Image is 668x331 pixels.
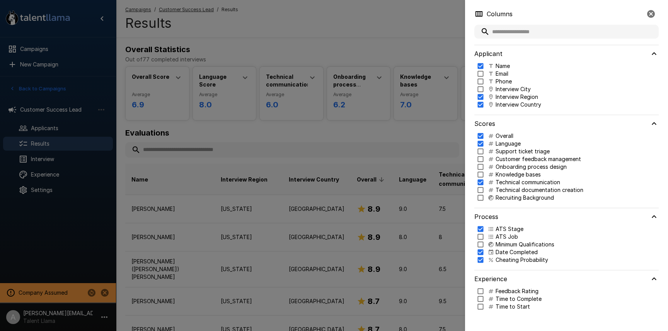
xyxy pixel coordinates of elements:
[496,70,508,78] p: Email
[496,194,554,202] p: Recruiting Background
[496,155,581,163] p: Customer feedback management
[474,48,503,59] h6: Applicant
[496,225,523,233] p: ATS Stage
[496,163,567,171] p: Onboarding process design
[496,178,560,186] p: Technical communication
[474,118,495,129] h6: Scores
[474,273,507,284] h6: Experience
[496,78,512,85] p: Phone
[496,295,542,303] p: Time to Complete
[496,248,538,256] p: Date Completed
[496,62,510,70] p: Name
[496,241,554,248] p: Minimum Qualifications
[496,132,513,140] p: Overall
[496,93,538,101] p: Interview Region
[496,186,583,194] p: Technical documentation creation
[496,148,550,155] p: Support ticket triage
[496,303,530,311] p: Time to Start
[496,171,541,178] p: Knowledge bases
[474,211,498,222] h6: Process
[496,85,531,93] p: Interview City
[496,256,548,264] p: Cheating Probability
[496,101,541,109] p: Interview Country
[487,9,513,19] p: Columns
[496,233,518,241] p: ATS Job
[496,140,521,148] p: Language
[496,287,538,295] p: Feedback Rating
